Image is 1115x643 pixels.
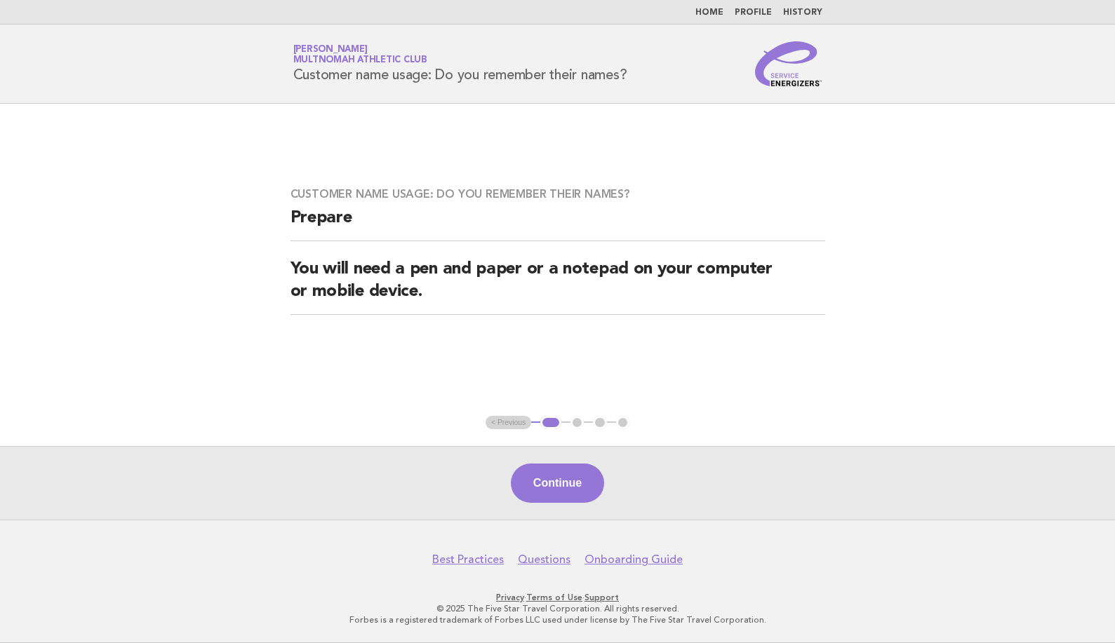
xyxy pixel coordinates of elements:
a: Onboarding Guide [585,553,683,567]
img: Service Energizers [755,41,822,86]
a: [PERSON_NAME]Multnomah Athletic Club [293,45,427,65]
h2: Prepare [291,207,825,241]
p: Forbes is a registered trademark of Forbes LLC used under license by The Five Star Travel Corpora... [128,614,987,625]
a: History [783,8,822,17]
p: © 2025 The Five Star Travel Corporation. All rights reserved. [128,603,987,614]
h1: Customer name usage: Do you remember their names? [293,46,627,82]
a: Support [585,593,619,602]
h3: Customer name usage: Do you remember their names? [291,187,825,201]
a: Profile [735,8,772,17]
a: Privacy [496,593,524,602]
a: Terms of Use [526,593,582,602]
a: Questions [518,553,570,567]
span: Multnomah Athletic Club [293,56,427,65]
h2: You will need a pen and paper or a notepad on your computer or mobile device. [291,258,825,315]
button: 1 [540,416,561,430]
button: Continue [511,463,604,503]
a: Best Practices [432,553,504,567]
p: · · [128,592,987,603]
a: Home [695,8,723,17]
